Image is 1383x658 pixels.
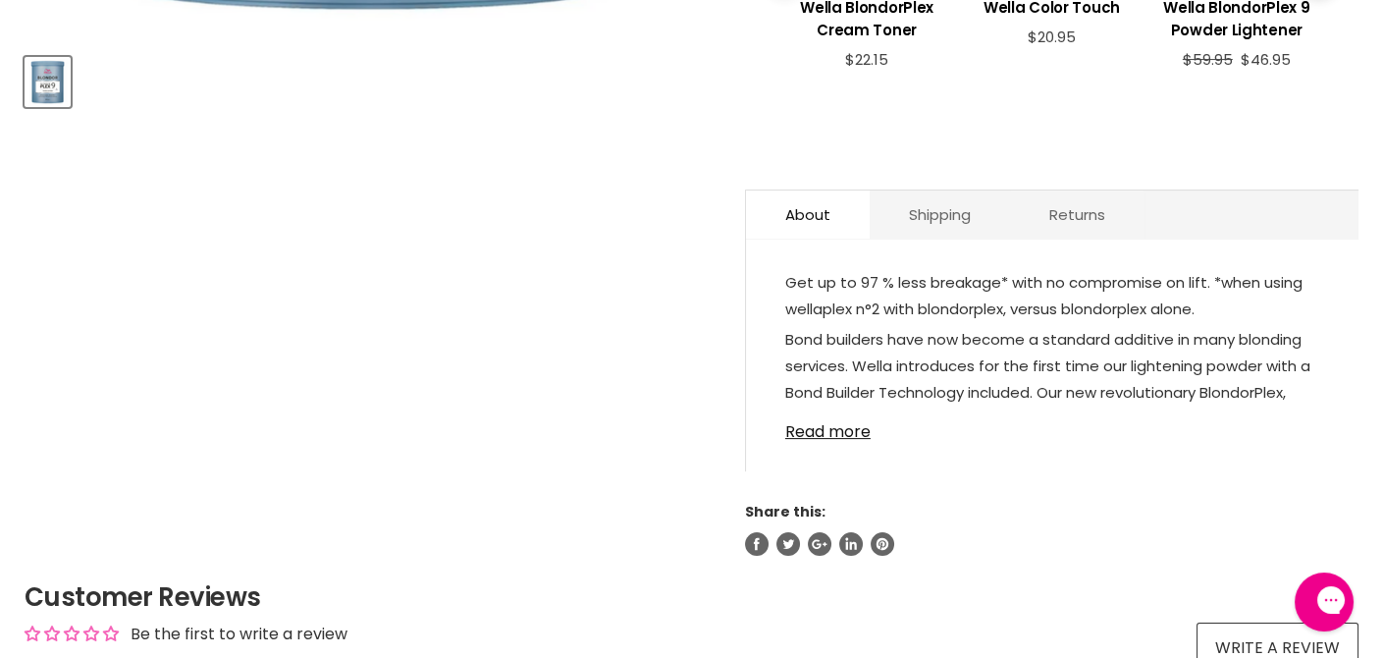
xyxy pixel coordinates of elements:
span: Share this: [745,502,825,521]
img: Wella BlondorPlex 9 Powder Lightener - 800g [27,59,69,105]
div: Product thumbnails [22,51,715,107]
span: $20.95 [1028,27,1076,47]
p: Get up to 97 % less breakage* with no compromise on lift. *when using wellaplex n°2 with blondorp... [785,269,1319,326]
div: Be the first to write a review [131,624,347,645]
a: About [746,191,870,239]
a: Shipping [870,191,1010,239]
span: $22.15 [845,49,888,70]
a: Read more [785,411,1319,441]
a: Returns [1010,191,1144,239]
aside: Share this: [745,503,1358,556]
button: Wella BlondorPlex 9 Powder Lightener - 800g [25,57,71,107]
span: $59.95 [1183,49,1233,70]
iframe: Gorgias live chat messenger [1285,566,1363,638]
iframe: Gorgias live chat campaigns [956,368,1363,570]
div: Average rating is 0.00 stars [25,623,119,645]
span: $46.95 [1241,49,1291,70]
h2: Customer Reviews [25,579,1358,615]
p: Bond builders have now become a standard additive in many blonding services. Wella introduces for... [785,326,1319,489]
